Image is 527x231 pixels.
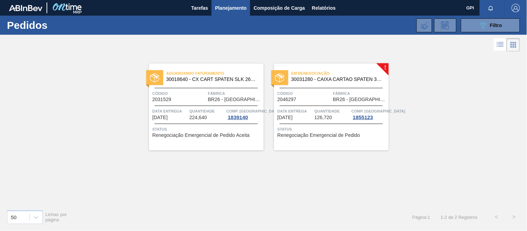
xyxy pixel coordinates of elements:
span: 1 - 2 de 2 Registros [441,215,478,220]
div: 1839140 [227,115,249,120]
div: 1855123 [352,115,374,120]
span: Página : 1 [412,215,430,220]
div: Visão em Lista [494,38,507,51]
span: Quantidade [189,108,225,115]
span: 05/11/2025 [153,115,168,120]
span: 30031280 - CAIXA CARTAO SPATEN 350ML OPEN CORNER [291,77,383,82]
span: Comp. Carga [227,108,280,115]
span: 224,640 [189,115,207,120]
a: !statusEm Renegociação30031280 - CAIXA CARTAO SPATEN 350ML OPEN CORNERCódigo2046297FábricaBR26 - ... [264,64,389,150]
span: Status [278,126,387,133]
button: > [505,208,523,226]
span: Composição de Carga [254,4,305,12]
span: Data Entrega [278,108,313,115]
span: Data Entrega [153,108,188,115]
h1: Pedidos [7,21,107,29]
span: 07/11/2025 [278,115,293,120]
img: status [150,73,159,82]
a: Comp. [GEOGRAPHIC_DATA]1839140 [227,108,262,120]
span: 30018640 - CX CART SPATEN SLK 269C8 429 276G [166,77,258,82]
span: 2031529 [153,97,172,102]
div: Solicitação de Revisão de Pedidos [434,18,456,32]
img: TNhmsLtSVTkK8tSr43FrP2fwEKptu5GPRR3wAAAABJRU5ErkJggg== [9,5,42,11]
span: Renegociação Emergencial de Pedido Aceita [153,133,250,138]
a: Comp. [GEOGRAPHIC_DATA]1855123 [352,108,387,120]
span: Status [153,126,262,133]
div: Importar Negociações dos Pedidos [417,18,432,32]
span: Código [153,90,206,97]
a: statusAguardando Faturamento30018640 - CX CART SPATEN SLK 269C8 429 276GCódigo2031529FábricaBR26 ... [139,64,264,150]
span: Linhas por página [46,212,67,222]
span: Tarefas [191,4,208,12]
span: Fábrica [208,90,262,97]
img: Logout [512,4,520,12]
span: 126,720 [314,115,332,120]
div: 50 [11,214,17,220]
span: Relatórios [312,4,336,12]
span: Filtro [490,23,502,28]
span: Em Renegociação [291,70,389,77]
span: Planejamento [215,4,247,12]
span: Quantidade [314,108,350,115]
button: Notificações [480,3,502,13]
button: Filtro [461,18,520,32]
span: Código [278,90,331,97]
button: < [488,208,505,226]
span: BR26 - Uberlândia [333,97,387,102]
span: Fábrica [333,90,387,97]
span: Aguardando Faturamento [166,70,264,77]
span: 2046297 [278,97,297,102]
img: status [275,73,284,82]
div: Visão em Cards [507,38,520,51]
span: BR26 - Uberlândia [208,97,262,102]
span: Renegociação Emergencial de Pedido [278,133,360,138]
span: Comp. Carga [352,108,405,115]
